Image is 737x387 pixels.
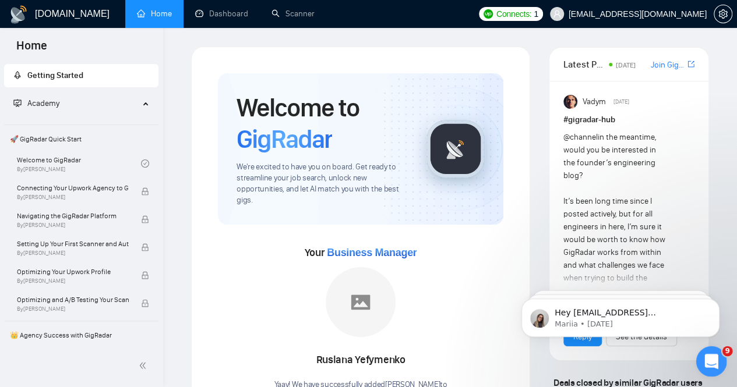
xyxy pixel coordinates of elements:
span: Vadym [583,95,606,108]
div: Close [204,5,225,26]
span: Setting Up Your First Scanner and Auto-Bidder [17,238,129,250]
a: Welcome to GigRadarBy[PERSON_NAME] [17,151,141,176]
span: Getting Started [27,70,83,80]
button: Start recording [74,287,83,297]
img: placeholder.png [326,267,396,337]
button: Upload attachment [18,287,27,297]
img: logo [9,5,28,24]
p: Message from Mariia, sent 1w ago [51,45,201,55]
button: go back [8,5,30,27]
span: Hey [EMAIL_ADDRESS][DOMAIN_NAME], Looks like your Upwork agency Mink Advisory ran out of connects... [51,34,200,193]
span: Connects: [496,8,531,20]
span: Connecting Your Upwork Agency to GigRadar [17,182,129,194]
a: dashboardDashboard [195,9,248,19]
a: Join GigRadar Slack Community [651,59,685,72]
a: homeHome [137,9,172,19]
span: Optimizing and A/B Testing Your Scanner for Better Results [17,294,129,306]
span: Latest Posts from the GigRadar Community [563,57,605,72]
div: Hi [PERSON_NAME] [51,102,214,113]
a: export [687,59,694,70]
span: 1 [534,8,538,20]
div: Ruslana Yefymenko [274,350,447,370]
span: lock [141,243,149,251]
span: 🚀 GigRadar Quick Start [5,127,157,151]
span: 9 [722,346,733,357]
span: fund-projection-screen [13,99,22,107]
span: check-circle [141,159,149,168]
span: lock [141,187,149,196]
div: Please confirm if this works for you. ​ [19,44,182,67]
span: Academy [13,98,59,108]
div: Hence January is tentative it could be earlier or later. [51,216,214,239]
span: By [PERSON_NAME] [17,250,129,257]
span: lock [141,299,149,307]
span: double-left [139,360,150,371]
img: Profile image for Valeriia [33,6,52,25]
p: Active [DATE] [57,15,108,26]
textarea: Message… [10,263,223,283]
button: Gif picker [55,287,65,297]
span: Navigating the GigRadar Platform [17,210,129,222]
div: Valeriia • [DATE] [19,76,77,83]
span: export [687,59,694,69]
span: lock [141,215,149,223]
h1: Welcome to [237,92,408,155]
span: @channel [563,132,598,142]
span: [DATE] [613,97,629,107]
span: By [PERSON_NAME] [17,194,129,201]
img: upwork-logo.png [484,9,493,19]
span: Your [305,246,417,259]
div: bahroz84@gmail.com says… [9,95,224,370]
img: Vadym [563,95,577,109]
button: Home [182,5,204,27]
span: By [PERSON_NAME] [17,222,129,229]
span: user [553,10,561,18]
div: I have not been successful with one conversion - so I need to rethink the approach. [51,176,214,211]
img: gigradar-logo.png [426,120,485,178]
a: searchScanner [271,9,315,19]
span: rocket [13,71,22,79]
div: I don't want to leave the money as credits. [51,148,214,171]
a: setting [714,9,732,19]
span: 👑 Agency Success with GigRadar [5,324,157,347]
div: Apologize to hear that hope you get well soon. [51,119,214,141]
span: GigRadar [237,123,332,155]
span: [DATE] [616,61,636,69]
span: We're excited to have you on board. Get ready to streamline your job search, unlock new opportuni... [237,162,408,206]
span: By [PERSON_NAME] [17,278,129,285]
button: Send a message… [200,283,218,301]
span: Home [7,37,57,62]
div: For now best approach would be to refund. [51,245,214,268]
h1: # gigradar-hub [563,113,694,126]
span: Optimizing Your Upwork Profile [17,266,129,278]
button: Emoji picker [37,287,46,297]
li: Getting Started [4,64,158,87]
span: Business Manager [327,247,417,258]
div: Hi [PERSON_NAME]Apologize to hear that hope you get well soon.I don't want to leave the money as ... [42,95,224,361]
h1: Valeriia [57,6,91,15]
span: lock [141,271,149,279]
iframe: Intercom notifications message [504,274,737,356]
span: Academy [27,98,59,108]
span: By [PERSON_NAME] [17,306,129,313]
iframe: Intercom live chat [696,346,727,377]
button: setting [714,5,732,23]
